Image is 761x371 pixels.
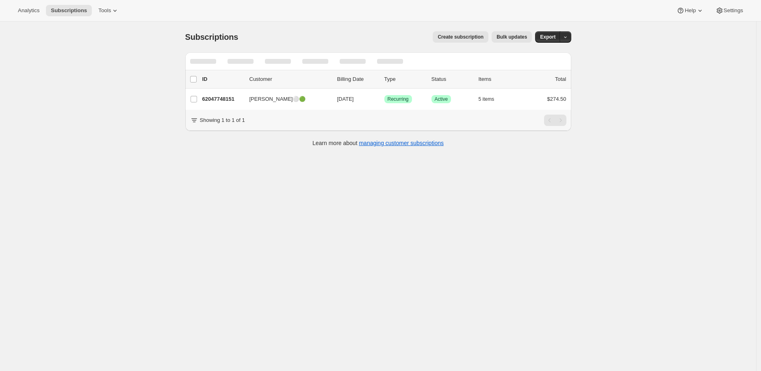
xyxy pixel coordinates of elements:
[46,5,92,16] button: Subscriptions
[685,7,696,14] span: Help
[13,5,44,16] button: Analytics
[672,5,709,16] button: Help
[359,140,444,146] a: managing customer subscriptions
[202,93,566,105] div: 62047748151[PERSON_NAME]⚪🟢[DATE]SuccessRecurringSuccessActive5 items$274.50
[249,75,331,83] p: Customer
[93,5,124,16] button: Tools
[479,75,519,83] div: Items
[249,95,306,103] span: [PERSON_NAME]⚪🟢
[479,96,494,102] span: 5 items
[540,34,555,40] span: Export
[202,75,566,83] div: IDCustomerBilling DateTypeStatusItemsTotal
[547,96,566,102] span: $274.50
[711,5,748,16] button: Settings
[433,31,488,43] button: Create subscription
[438,34,483,40] span: Create subscription
[18,7,39,14] span: Analytics
[535,31,560,43] button: Export
[544,115,566,126] nav: Pagination
[555,75,566,83] p: Total
[724,7,743,14] span: Settings
[479,93,503,105] button: 5 items
[337,75,378,83] p: Billing Date
[200,116,245,124] p: Showing 1 to 1 of 1
[245,93,326,106] button: [PERSON_NAME]⚪🟢
[202,95,243,103] p: 62047748151
[492,31,532,43] button: Bulk updates
[51,7,87,14] span: Subscriptions
[312,139,444,147] p: Learn more about
[388,96,409,102] span: Recurring
[431,75,472,83] p: Status
[202,75,243,83] p: ID
[98,7,111,14] span: Tools
[337,96,354,102] span: [DATE]
[384,75,425,83] div: Type
[185,33,238,41] span: Subscriptions
[496,34,527,40] span: Bulk updates
[435,96,448,102] span: Active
